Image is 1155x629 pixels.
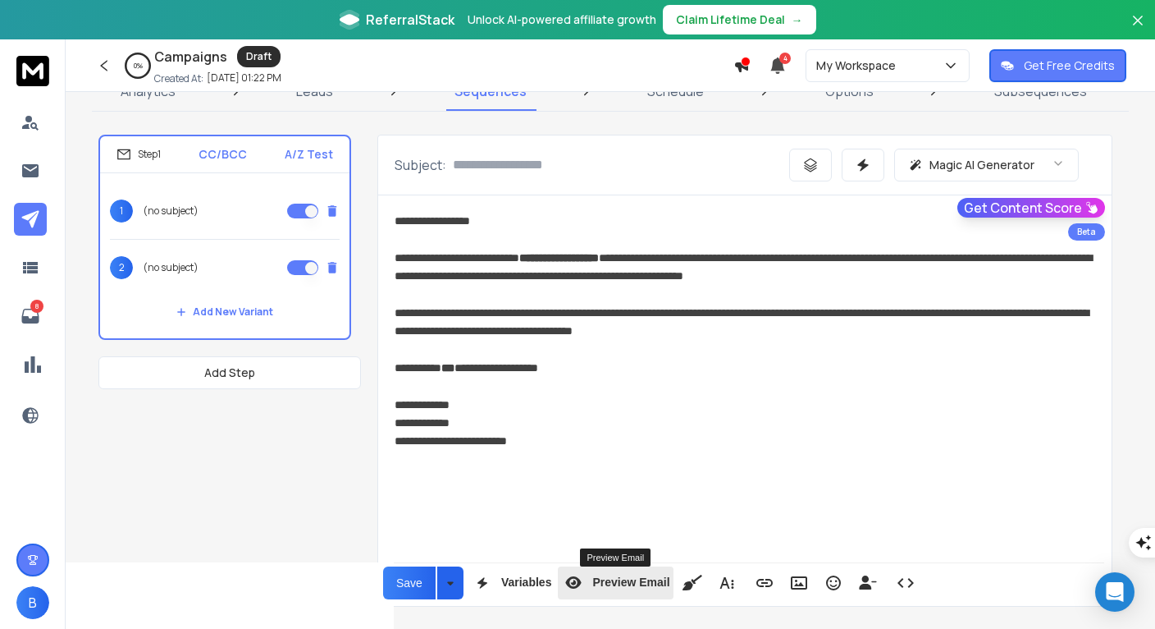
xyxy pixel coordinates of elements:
[154,72,203,85] p: Created At:
[929,157,1034,173] p: Magic AI Generator
[818,567,849,599] button: Emoticons
[589,576,673,590] span: Preview Email
[110,256,133,279] span: 2
[143,261,199,274] p: (no subject)
[1095,572,1134,612] div: Open Intercom Messenger
[163,296,286,328] button: Add New Variant
[779,53,791,64] span: 4
[98,356,361,389] button: Add Step
[237,46,281,67] div: Draft
[467,567,555,599] button: Variables
[1068,223,1105,241] div: Beta
[558,567,673,599] button: Preview Email
[98,135,351,340] li: Step1CC/BCCA/Z Test1(no subject)2(no subject)Add New Variant
[468,11,656,28] p: Unlock AI-powered affiliate growth
[16,586,49,619] button: B
[395,155,446,175] p: Subject:
[852,567,883,599] button: Insert Unsubscribe Link
[749,567,780,599] button: Insert Link (⌘K)
[894,149,1079,181] button: Magic AI Generator
[498,576,555,590] span: Variables
[677,567,708,599] button: Clean HTML
[14,300,47,333] a: 8
[116,147,161,162] div: Step 1
[1024,57,1115,74] p: Get Free Credits
[663,5,816,34] button: Claim Lifetime Deal→
[143,204,199,218] p: (no subject)
[711,567,742,599] button: More Text
[989,49,1126,82] button: Get Free Credits
[154,47,227,67] h1: Campaigns
[366,10,454,30] span: ReferralStack
[957,198,1105,218] button: Get Content Score
[134,61,143,71] p: 0 %
[783,567,815,599] button: Insert Image (⌘P)
[110,200,133,223] span: 1
[816,57,902,74] p: My Workspace
[207,71,281,85] p: [DATE] 01:22 PM
[580,549,651,567] div: Preview Email
[30,300,43,313] p: 8
[1127,10,1148,49] button: Close banner
[199,146,247,163] p: CC/BCC
[383,567,436,599] button: Save
[792,11,803,28] span: →
[890,567,921,599] button: Code View
[285,146,333,163] p: A/Z Test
